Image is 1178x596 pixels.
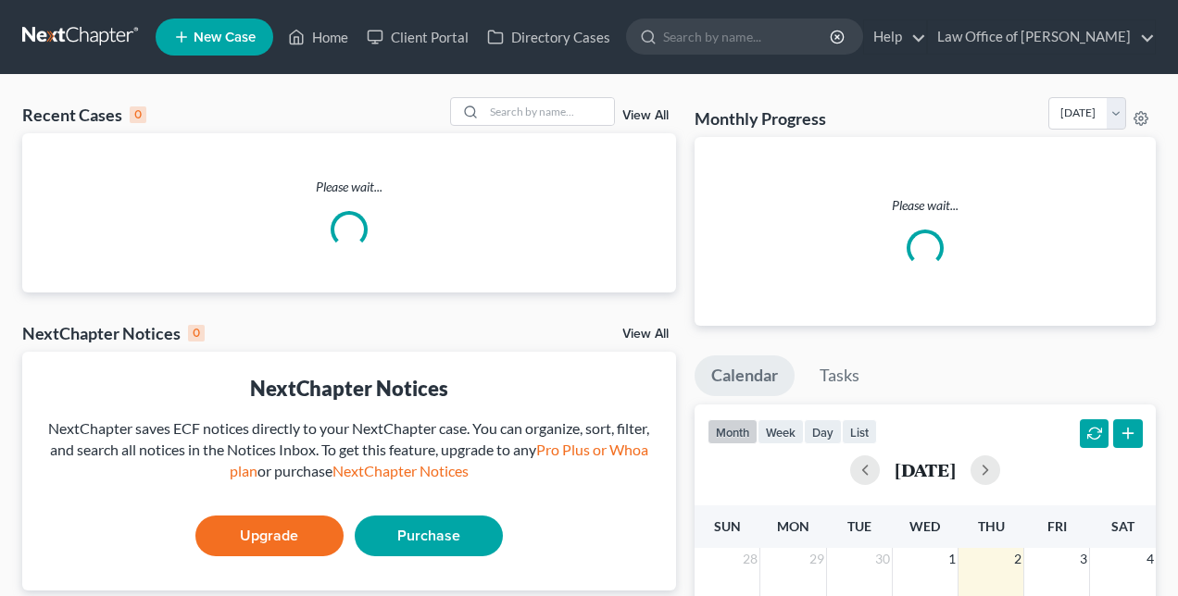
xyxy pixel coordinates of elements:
[1047,518,1067,534] span: Fri
[708,419,758,444] button: month
[1145,548,1156,570] span: 4
[928,20,1155,54] a: Law Office of [PERSON_NAME]
[332,462,469,479] a: NextChapter Notices
[1012,548,1023,570] span: 2
[37,374,661,403] div: NextChapter Notices
[357,20,478,54] a: Client Portal
[777,518,809,534] span: Mon
[909,518,940,534] span: Wed
[808,548,826,570] span: 29
[758,419,804,444] button: week
[22,104,146,126] div: Recent Cases
[873,548,892,570] span: 30
[230,441,648,479] a: Pro Plus or Whoa plan
[695,355,795,396] a: Calendar
[188,325,205,341] div: 0
[895,460,956,479] h2: [DATE]
[864,20,926,54] a: Help
[709,196,1141,215] p: Please wait...
[803,355,876,396] a: Tasks
[22,322,205,344] div: NextChapter Notices
[842,419,877,444] button: list
[478,20,620,54] a: Directory Cases
[978,518,1005,534] span: Thu
[663,19,833,54] input: Search by name...
[622,328,669,341] a: View All
[804,419,842,444] button: day
[484,98,614,125] input: Search by name...
[714,518,741,534] span: Sun
[622,109,669,122] a: View All
[194,31,256,44] span: New Case
[1078,548,1089,570] span: 3
[695,107,826,130] h3: Monthly Progress
[279,20,357,54] a: Home
[37,418,661,482] div: NextChapter saves ECF notices directly to your NextChapter case. You can organize, sort, filter, ...
[1111,518,1134,534] span: Sat
[946,548,958,570] span: 1
[130,106,146,123] div: 0
[195,515,344,556] a: Upgrade
[22,178,676,196] p: Please wait...
[741,548,759,570] span: 28
[355,515,503,556] a: Purchase
[847,518,871,534] span: Tue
